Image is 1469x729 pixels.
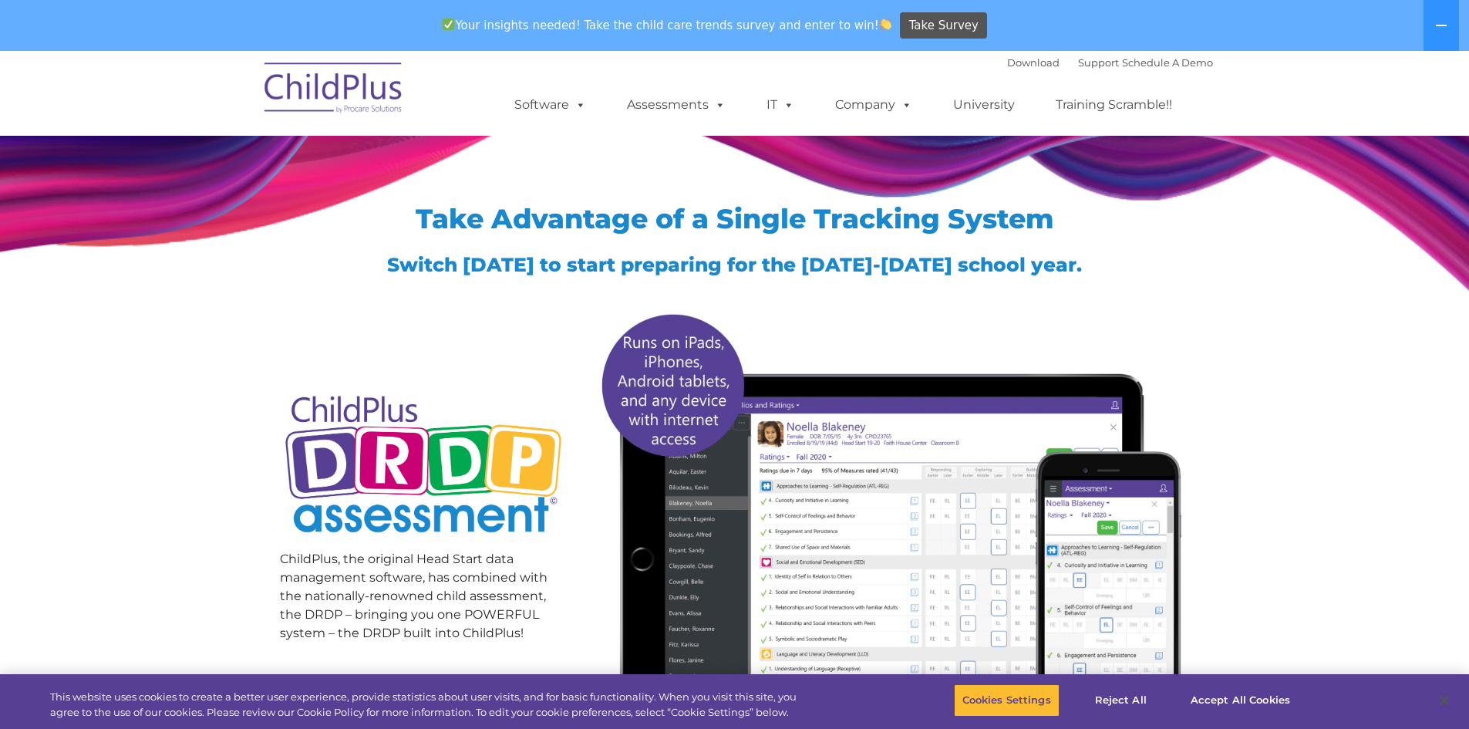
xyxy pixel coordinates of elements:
[257,52,411,129] img: ChildPlus by Procare Solutions
[443,19,454,30] img: ✅
[880,19,891,30] img: 👏
[387,253,1082,276] span: Switch [DATE] to start preparing for the [DATE]-[DATE] school year.
[50,690,808,720] div: This website uses cookies to create a better user experience, provide statistics about user visit...
[499,89,601,120] a: Software
[436,10,898,40] span: Your insights needed! Take the child care trends survey and enter to win!
[416,202,1054,235] span: Take Advantage of a Single Tracking System
[1078,56,1119,69] a: Support
[1122,56,1213,69] a: Schedule A Demo
[1427,683,1461,717] button: Close
[1073,684,1169,717] button: Reject All
[1007,56,1213,69] font: |
[280,379,568,554] img: Copyright - DRDP Logo
[909,12,979,39] span: Take Survey
[938,89,1030,120] a: University
[900,12,987,39] a: Take Survey
[1007,56,1060,69] a: Download
[280,552,548,640] span: ChildPlus, the original Head Start data management software, has combined with the nationally-ren...
[820,89,928,120] a: Company
[1182,684,1299,717] button: Accept All Cookies
[954,684,1060,717] button: Cookies Settings
[612,89,741,120] a: Assessments
[1040,89,1188,120] a: Training Scramble!!
[751,89,810,120] a: IT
